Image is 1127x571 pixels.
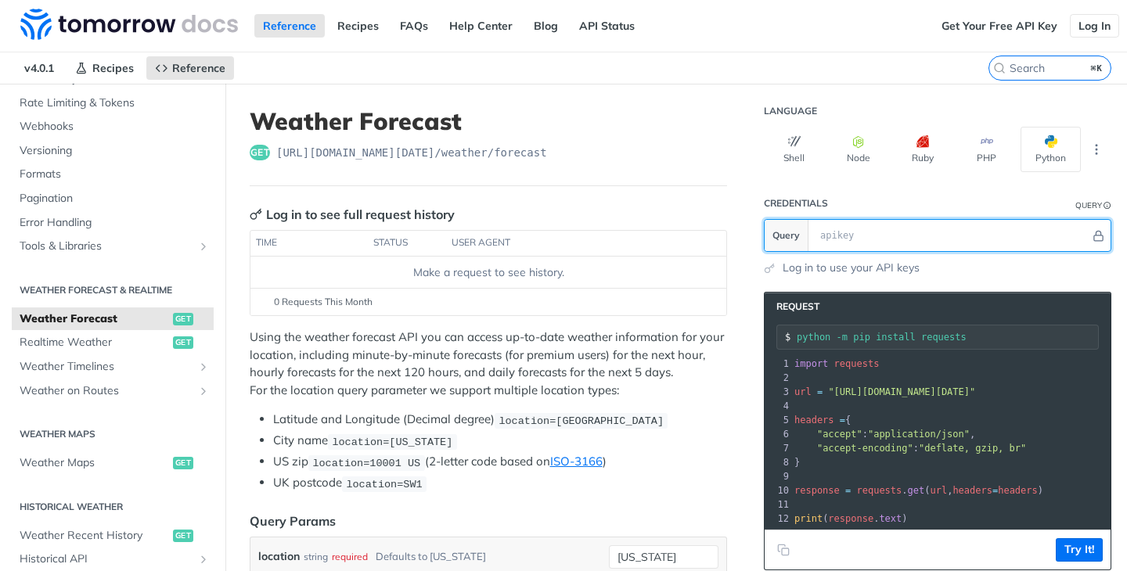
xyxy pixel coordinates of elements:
[391,14,437,38] a: FAQs
[764,105,817,117] div: Language
[956,127,1017,172] button: PHP
[20,143,210,159] span: Versioning
[173,457,193,469] span: get
[346,478,422,490] span: location=SW1
[20,455,169,471] span: Weather Maps
[273,411,727,429] li: Latitude and Longitude (Decimal degree)
[1090,228,1107,243] button: Hide
[257,264,720,281] div: Make a request to see history.
[12,115,214,138] a: Webhooks
[376,545,486,568] div: Defaults to [US_STATE]
[250,208,262,221] svg: Key
[868,429,970,440] span: "application/json"
[332,436,452,447] span: location=[US_STATE]
[12,235,214,258] a: Tools & LibrariesShow subpages for Tools & Libraries
[993,62,1006,74] svg: Search
[828,127,888,172] button: Node
[765,512,791,526] div: 12
[794,485,1043,496] span: . ( , )
[1021,127,1081,172] button: Python
[20,383,193,399] span: Weather on Routes
[304,545,328,568] div: string
[12,379,214,403] a: Weather on RoutesShow subpages for Weather on Routes
[16,56,63,80] span: v4.0.1
[828,513,873,524] span: response
[933,14,1066,38] a: Get Your Free API Key
[12,355,214,379] a: Weather TimelinesShow subpages for Weather Timelines
[332,545,368,568] div: required
[12,211,214,235] a: Error Handling
[12,331,214,354] a: Realtime Weatherget
[817,429,862,440] span: "accept"
[817,386,823,397] span: =
[172,61,225,75] span: Reference
[525,14,567,38] a: Blog
[812,220,1090,251] input: apikey
[173,336,193,349] span: get
[794,513,823,524] span: print
[817,443,913,454] span: "accept-encoding"
[274,295,373,309] span: 0 Requests This Month
[998,485,1038,496] span: headers
[173,313,193,325] span: get
[892,127,952,172] button: Ruby
[276,145,547,160] span: https://api.tomorrow.io/v4/weather/forecast
[765,385,791,399] div: 3
[794,443,1026,454] span: :
[765,483,791,497] div: 10
[441,14,521,38] a: Help Center
[571,14,643,38] a: API Status
[20,528,169,544] span: Weather Recent History
[250,145,270,160] span: get
[908,485,925,496] span: get
[794,429,975,440] span: : ,
[12,451,214,475] a: Weather Mapsget
[794,415,851,426] span: {
[12,524,214,548] a: Weather Recent Historyget
[845,485,851,496] span: =
[765,220,808,251] button: Query
[857,485,902,496] span: requests
[930,485,947,496] span: url
[765,399,791,413] div: 4
[12,500,214,514] h2: Historical Weather
[1085,138,1108,161] button: More Languages
[794,457,800,468] span: }
[1070,14,1119,38] a: Log In
[20,191,210,206] span: Pagination
[258,545,300,568] label: location
[12,283,214,297] h2: Weather Forecast & realtime
[1104,202,1111,210] i: Information
[952,485,992,496] span: headers
[20,239,193,254] span: Tools & Libraries
[840,415,845,426] span: =
[765,497,791,512] div: 11
[764,127,824,172] button: Shell
[20,359,193,375] span: Weather Timelines
[550,454,603,469] a: ISO-3166
[20,95,210,111] span: Rate Limiting & Tokens
[197,385,210,397] button: Show subpages for Weather on Routes
[273,432,727,450] li: City name
[12,307,214,331] a: Weather Forecastget
[250,231,368,256] th: time
[765,441,791,455] div: 7
[765,455,791,469] div: 8
[772,228,800,242] span: Query
[254,14,325,38] a: Reference
[783,260,920,276] a: Log in to use your API keys
[1075,199,1102,211] div: Query
[765,413,791,427] div: 5
[797,332,1098,343] input: Request instructions
[12,139,214,163] a: Versioning
[197,553,210,566] button: Show subpages for Historical API
[992,485,998,496] span: =
[765,427,791,441] div: 6
[92,61,134,75] span: Recipes
[146,56,234,80] a: Reference
[1087,60,1107,76] kbd: ⌘K
[919,443,1026,454] span: "deflate, gzip, br"
[12,92,214,115] a: Rate Limiting & Tokens
[20,167,210,182] span: Formats
[765,357,791,371] div: 1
